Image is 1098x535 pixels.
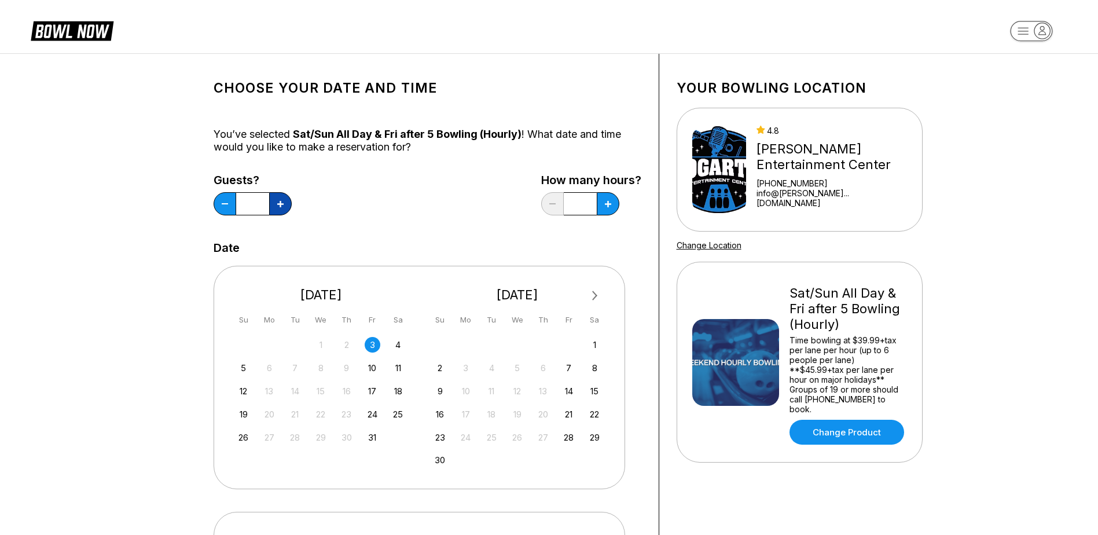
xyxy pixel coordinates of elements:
[236,406,251,422] div: Choose Sunday, October 19th, 2025
[484,312,500,328] div: Tu
[313,312,329,328] div: We
[287,360,303,376] div: Not available Tuesday, October 7th, 2025
[390,406,406,422] div: Choose Saturday, October 25th, 2025
[236,430,251,445] div: Choose Sunday, October 26th, 2025
[236,383,251,399] div: Choose Sunday, October 12th, 2025
[339,312,354,328] div: Th
[692,319,779,406] img: Sat/Sun All Day & Fri after 5 Bowling (Hourly)
[390,383,406,399] div: Choose Saturday, October 18th, 2025
[365,337,380,353] div: Choose Friday, October 3rd, 2025
[390,337,406,353] div: Choose Saturday, October 4th, 2025
[587,312,603,328] div: Sa
[432,430,448,445] div: Choose Sunday, November 23rd, 2025
[313,406,329,422] div: Not available Wednesday, October 22nd, 2025
[262,383,277,399] div: Not available Monday, October 13th, 2025
[214,241,240,254] label: Date
[561,360,576,376] div: Choose Friday, November 7th, 2025
[236,360,251,376] div: Choose Sunday, October 5th, 2025
[535,383,551,399] div: Not available Thursday, November 13th, 2025
[432,383,448,399] div: Choose Sunday, November 9th, 2025
[287,383,303,399] div: Not available Tuesday, October 14th, 2025
[365,430,380,445] div: Choose Friday, October 31st, 2025
[262,406,277,422] div: Not available Monday, October 20th, 2025
[458,360,473,376] div: Not available Monday, November 3rd, 2025
[390,360,406,376] div: Choose Saturday, October 11th, 2025
[313,360,329,376] div: Not available Wednesday, October 8th, 2025
[365,383,380,399] div: Choose Friday, October 17th, 2025
[214,128,641,153] div: You’ve selected ! What date and time would you like to make a reservation for?
[677,80,923,96] h1: Your bowling location
[587,430,603,445] div: Choose Saturday, November 29th, 2025
[287,430,303,445] div: Not available Tuesday, October 28th, 2025
[789,335,907,414] div: Time bowling at $39.99+tax per lane per hour (up to 6 people per lane) **$45.99+tax per lane per ...
[789,285,907,332] div: Sat/Sun All Day & Fri after 5 Bowling (Hourly)
[313,383,329,399] div: Not available Wednesday, October 15th, 2025
[561,406,576,422] div: Choose Friday, November 21st, 2025
[293,128,522,140] span: Sat/Sun All Day & Fri after 5 Bowling (Hourly)
[365,312,380,328] div: Fr
[339,406,354,422] div: Not available Thursday, October 23rd, 2025
[365,406,380,422] div: Choose Friday, October 24th, 2025
[236,312,251,328] div: Su
[432,312,448,328] div: Su
[509,383,525,399] div: Not available Wednesday, November 12th, 2025
[432,406,448,422] div: Choose Sunday, November 16th, 2025
[677,240,741,250] a: Change Location
[535,360,551,376] div: Not available Thursday, November 6th, 2025
[692,126,746,213] img: Bogart's Entertainment Center
[509,360,525,376] div: Not available Wednesday, November 5th, 2025
[339,360,354,376] div: Not available Thursday, October 9th, 2025
[757,141,907,173] div: [PERSON_NAME] Entertainment Center
[535,312,551,328] div: Th
[561,430,576,445] div: Choose Friday, November 28th, 2025
[561,383,576,399] div: Choose Friday, November 14th, 2025
[390,312,406,328] div: Sa
[234,336,408,445] div: month 2025-10
[509,312,525,328] div: We
[757,178,907,188] div: [PHONE_NUMBER]
[365,360,380,376] div: Choose Friday, October 10th, 2025
[458,430,473,445] div: Not available Monday, November 24th, 2025
[789,420,904,445] a: Change Product
[262,360,277,376] div: Not available Monday, October 6th, 2025
[262,430,277,445] div: Not available Monday, October 27th, 2025
[541,174,641,186] label: How many hours?
[484,383,500,399] div: Not available Tuesday, November 11th, 2025
[757,188,907,208] a: info@[PERSON_NAME]...[DOMAIN_NAME]
[587,406,603,422] div: Choose Saturday, November 22nd, 2025
[339,430,354,445] div: Not available Thursday, October 30th, 2025
[484,360,500,376] div: Not available Tuesday, November 4th, 2025
[561,312,576,328] div: Fr
[484,430,500,445] div: Not available Tuesday, November 25th, 2025
[428,287,607,303] div: [DATE]
[339,337,354,353] div: Not available Thursday, October 2nd, 2025
[757,126,907,135] div: 4.8
[432,452,448,468] div: Choose Sunday, November 30th, 2025
[458,406,473,422] div: Not available Monday, November 17th, 2025
[458,383,473,399] div: Not available Monday, November 10th, 2025
[214,174,292,186] label: Guests?
[535,430,551,445] div: Not available Thursday, November 27th, 2025
[431,336,604,468] div: month 2025-11
[313,430,329,445] div: Not available Wednesday, October 29th, 2025
[339,383,354,399] div: Not available Thursday, October 16th, 2025
[232,287,411,303] div: [DATE]
[313,337,329,353] div: Not available Wednesday, October 1st, 2025
[509,430,525,445] div: Not available Wednesday, November 26th, 2025
[586,287,604,305] button: Next Month
[458,312,473,328] div: Mo
[587,383,603,399] div: Choose Saturday, November 15th, 2025
[287,312,303,328] div: Tu
[587,337,603,353] div: Choose Saturday, November 1st, 2025
[484,406,500,422] div: Not available Tuesday, November 18th, 2025
[262,312,277,328] div: Mo
[587,360,603,376] div: Choose Saturday, November 8th, 2025
[214,80,641,96] h1: Choose your Date and time
[287,406,303,422] div: Not available Tuesday, October 21st, 2025
[432,360,448,376] div: Choose Sunday, November 2nd, 2025
[509,406,525,422] div: Not available Wednesday, November 19th, 2025
[535,406,551,422] div: Not available Thursday, November 20th, 2025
